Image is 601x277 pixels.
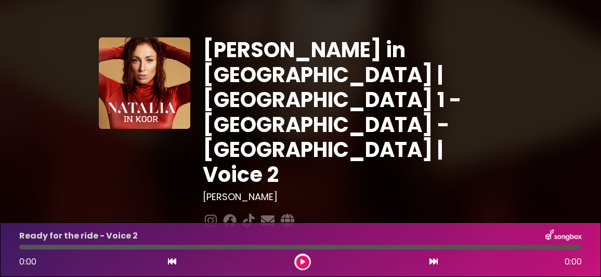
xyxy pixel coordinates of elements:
span: 0:00 [565,256,582,268]
h1: [PERSON_NAME] in [GEOGRAPHIC_DATA] | [GEOGRAPHIC_DATA] 1 - [GEOGRAPHIC_DATA] - [GEOGRAPHIC_DATA] ... [203,37,502,187]
h3: [PERSON_NAME] [203,191,502,203]
p: Ready for the ride - Voice 2 [19,230,138,242]
img: songbox-logo-white.png [545,229,582,243]
span: 0:00 [19,256,36,268]
img: YTVS25JmS9CLUqXqkEhs [99,37,190,129]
